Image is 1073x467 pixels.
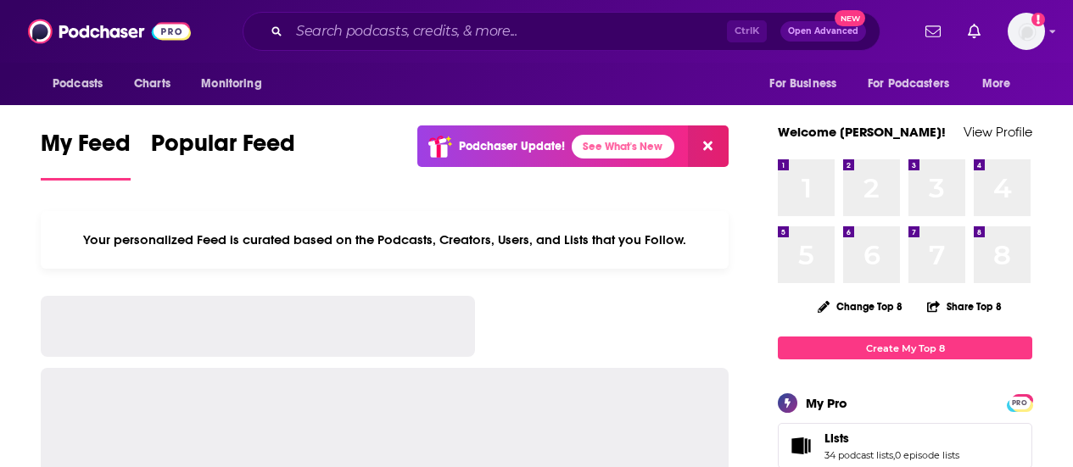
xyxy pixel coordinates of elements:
button: open menu [970,68,1032,100]
a: Show notifications dropdown [919,17,947,46]
span: For Business [769,72,836,96]
span: Logged in as AtriaBooks [1008,13,1045,50]
a: Popular Feed [151,129,295,181]
svg: Add a profile image [1031,13,1045,26]
button: Show profile menu [1008,13,1045,50]
button: Share Top 8 [926,290,1003,323]
a: Lists [784,434,818,458]
a: View Profile [964,124,1032,140]
button: open menu [757,68,858,100]
a: Charts [123,68,181,100]
div: My Pro [806,395,847,411]
span: My Feed [41,129,131,168]
a: Create My Top 8 [778,336,1032,359]
input: Search podcasts, credits, & more... [289,18,727,45]
a: Welcome [PERSON_NAME]! [778,124,946,140]
a: 0 episode lists [895,449,959,461]
button: open menu [41,68,125,100]
span: Charts [134,72,170,96]
a: Show notifications dropdown [961,17,987,46]
img: Podchaser - Follow, Share and Rate Podcasts [28,15,191,47]
span: Monitoring [201,72,261,96]
button: open menu [189,68,283,100]
span: , [893,449,895,461]
p: Podchaser Update! [459,139,565,153]
span: Popular Feed [151,129,295,168]
span: Podcasts [53,72,103,96]
a: My Feed [41,129,131,181]
span: New [835,10,865,26]
button: open menu [857,68,974,100]
a: 34 podcast lists [824,449,893,461]
a: PRO [1009,396,1030,409]
span: Ctrl K [727,20,767,42]
span: Open Advanced [788,27,858,36]
div: Search podcasts, credits, & more... [243,12,880,51]
div: Your personalized Feed is curated based on the Podcasts, Creators, Users, and Lists that you Follow. [41,211,729,269]
button: Change Top 8 [808,296,913,317]
span: For Podcasters [868,72,949,96]
img: User Profile [1008,13,1045,50]
span: More [982,72,1011,96]
span: PRO [1009,397,1030,409]
a: Lists [824,431,959,446]
button: Open AdvancedNew [780,21,866,42]
span: Lists [824,431,849,446]
a: See What's New [572,135,674,158]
